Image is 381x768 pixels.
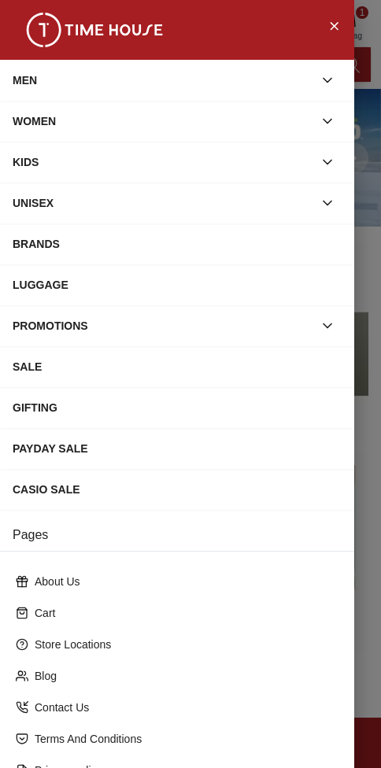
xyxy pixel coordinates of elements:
[13,353,342,381] div: SALE
[35,700,332,715] p: Contact Us
[13,230,342,258] div: BRANDS
[35,668,332,684] p: Blog
[13,148,313,176] div: KIDS
[35,574,332,589] p: About Us
[13,434,342,463] div: PAYDAY SALE
[13,66,313,94] div: MEN
[13,393,342,422] div: GIFTING
[13,107,313,135] div: WOMEN
[35,731,332,747] p: Terms And Conditions
[13,271,342,299] div: LUGGAGE
[16,13,173,47] img: ...
[13,475,342,504] div: CASIO SALE
[13,189,313,217] div: UNISEX
[35,637,332,652] p: Store Locations
[35,605,332,621] p: Cart
[13,312,313,340] div: PROMOTIONS
[321,13,346,38] button: Close Menu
